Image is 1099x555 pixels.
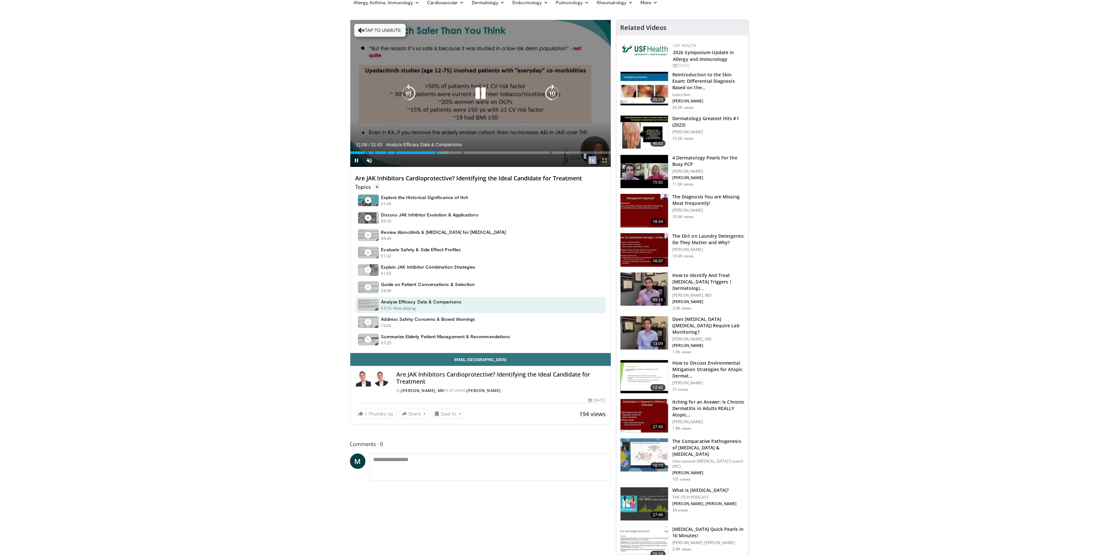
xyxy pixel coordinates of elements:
[672,343,745,348] p: [PERSON_NAME]
[588,397,606,403] div: [DATE]
[402,388,445,393] a: [PERSON_NAME], MD
[621,43,670,57] img: 6ba8804a-8538-4002-95e7-a8f8012d4a11.png.150x105_q85_autocrop_double_scale_upscale_version-0.2.jpg
[365,411,367,417] span: 1
[350,20,611,167] video-js: Video Player
[356,142,367,147] span: 11:06
[381,253,392,259] p: 01:32
[672,247,745,252] p: [PERSON_NAME]
[650,218,666,225] span: 18:34
[381,323,392,329] p: 10:42
[621,273,668,306] img: 3db00e11-6a5a-4dbe-a57e-2e33d10c110c.150x105_q85_crop-smart_upscale.jpg
[672,477,690,482] p: 101 views
[381,264,476,270] h4: Explain JAK Inhibitor Combination Strategies
[672,387,688,392] p: 31 views
[381,305,392,311] p: 03:12
[672,272,745,292] h3: How to Identify And Treat [MEDICAL_DATA] Triggers | Dermatologi…
[354,24,406,37] button: Tap to unmute
[672,115,745,128] h3: Dermatology Greatest Hits #1 (2023)
[350,440,611,448] span: Comments 0
[620,316,745,355] a: 13:09 Does [MEDICAL_DATA] ([MEDICAL_DATA]) Require Lab Monitoring? [PERSON_NAME], MD [PERSON_NAME...
[621,116,668,149] img: 167f4955-2110-4677-a6aa-4d4647c2ca19.150x105_q85_crop-smart_upscale.jpg
[386,142,462,148] span: Analyze Efficacy Data & Comparisons
[672,169,745,174] p: [PERSON_NAME]
[673,49,734,62] a: 2026 Symposium Update in Allergy and Immunology
[672,208,745,213] p: [PERSON_NAME]
[621,487,668,521] img: d2f0cc17-567e-42a1-81db-4133d3f21370.150x105_q85_crop-smart_upscale.jpg
[585,154,598,167] button: Playback Rate
[672,426,691,431] p: 1.8K views
[621,399,668,433] img: fa9afbcb-8acb-4ef3-a8cb-fb83e85b7e96.150x105_q85_crop-smart_upscale.jpg
[672,470,745,475] p: [PERSON_NAME]
[672,299,745,304] p: [PERSON_NAME]
[381,229,506,235] h4: Review Abrocitinib & [MEDICAL_DATA] for [MEDICAL_DATA]
[672,487,736,493] h3: What is [MEDICAL_DATA]?
[355,371,371,387] img: Diego Ruiz Dasilva, MD
[621,155,668,188] img: 04c704bc-886d-4395-b463-610399d2ca6d.150x105_q85_crop-smart_upscale.jpg
[620,115,745,149] a: 40:02 Dermatology Greatest Hits #1 (2023) [PERSON_NAME] 15.2K views
[650,297,666,303] span: 09:16
[672,380,745,386] p: [PERSON_NAME]
[399,409,429,419] button: Share
[620,272,745,311] a: 09:16 How to Identify And Treat [MEDICAL_DATA] Triggers | Dermatologi… [PERSON_NAME], MD [PERSON_...
[620,155,745,189] a: 15:02 4 Dermatology Pearls For the Busy PCP [PERSON_NAME] [PERSON_NAME] 11.6K views
[650,424,666,430] span: 27:43
[672,99,745,104] p: [PERSON_NAME]
[672,72,745,91] h3: Reintroduction to the Skin Exam: Differential Diagnosis Based on the…
[381,201,392,207] p: 01:49
[620,194,745,228] a: 18:34 The Diagnosis You are Missing Most Frequently! [PERSON_NAME] 10.4K views
[650,340,666,347] span: 13:09
[350,151,611,154] div: Progress Bar
[620,438,745,482] a: 18:15 The Comparative Pathogenesis of [MEDICAL_DATA] & [MEDICAL_DATA] International [MEDICAL_DATA...
[374,371,389,387] img: Avatar
[620,399,745,433] a: 27:43 Itching for an Answer: Is Chronic Dermatitis in Adults REALLY Atopic… [PERSON_NAME] 1.8K views
[673,63,744,69] div: [DATE]
[672,194,745,206] h3: The Diagnosis You are Missing Most Frequently!
[355,175,606,182] h4: Are JAK Inhibitors Cardioprotective? Identifying the Ideal Candidate for Treatment
[650,96,666,103] span: 25:13
[621,438,668,472] img: fc470e89-bccf-4672-a30f-1c8cfdd789dc.150x105_q85_crop-smart_upscale.jpg
[620,487,745,521] a: 27:46 What is [MEDICAL_DATA]? THE ITCH PODCAST [PERSON_NAME], [PERSON_NAME] 34 views
[621,194,668,227] img: 52a0b0fc-6587-4d56-b82d-d28da2c4b41b.150x105_q85_crop-smart_upscale.jpg
[620,360,745,394] a: 12:42 How to Discuss Environmental Mitigation Strategies for Atopic Dermat… [PERSON_NAME] 31 views
[672,399,745,418] h3: Itching for an Answer: Is Chronic Dermatitis in Adults REALLY Atopic…
[397,371,606,385] h4: Are JAK Inhibitors Cardioprotective? Identifying the Ideal Candidate for Treatment
[369,142,370,147] span: /
[650,179,666,186] span: 15:02
[431,409,464,419] button: Save to
[381,340,392,346] p: 07:25
[381,247,461,253] h4: Evaluate Safety & Side Effect Profiles
[672,129,745,135] p: [PERSON_NAME]
[467,388,501,393] a: [PERSON_NAME]
[672,547,691,552] p: 3.9K views
[672,459,745,469] p: International [MEDICAL_DATA] Council (IPC)
[397,388,606,394] div: By FEATURING
[672,214,694,219] p: 10.4K views
[672,495,736,500] p: THE ITCH PODCAST
[650,512,666,518] span: 27:46
[381,334,510,340] h4: Summarize Elderly Patient Management & Recommendations
[381,288,392,294] p: 04:59
[672,306,691,311] p: 3.0K views
[381,195,469,200] h4: Explore the Historical Significance of Itch
[350,454,365,469] span: M
[381,282,475,287] h4: Guide on Patient Conversations & Selection
[672,233,745,246] h3: The Dirt on Laundry Detergents: Do They Matter and Why?
[350,353,611,366] a: Email [GEOGRAPHIC_DATA]
[598,154,611,167] button: Fullscreen
[672,293,745,298] p: [PERSON_NAME], MD
[672,337,745,342] p: [PERSON_NAME], MD
[620,72,745,110] a: 25:13 Reintroduction to the Skin Exam: Differential Diagnosis Based on the… LearnSkin [PERSON_NAM...
[374,184,381,190] span: 9
[350,154,363,167] button: Pause
[355,409,397,419] a: 1 Thumbs Up
[621,316,668,350] img: fd89c53e-6ea9-48f2-8f52-dfeea0635078.150x105_q85_crop-smart_upscale.jpg
[620,24,667,32] h4: Related Videos
[650,140,666,147] span: 40:02
[381,236,392,242] p: 00:49
[672,136,694,141] p: 15.2K views
[381,218,392,224] p: 00:16
[381,212,478,218] h4: Discuss JAK Inhibitor Evolution & Applications
[672,540,745,545] p: [PERSON_NAME] [PERSON_NAME]
[621,72,668,105] img: 022c50fb-a848-4cac-a9d8-ea0906b33a1b.150x105_q85_crop-smart_upscale.jpg
[672,360,745,379] h3: How to Discuss Environmental Mitigation Strategies for Atopic Dermat…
